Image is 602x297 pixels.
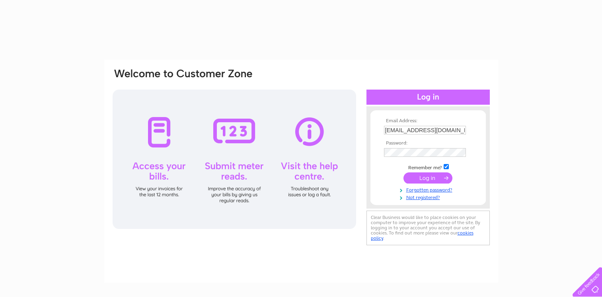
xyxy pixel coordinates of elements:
[384,186,474,193] a: Forgotten password?
[384,193,474,201] a: Not registered?
[382,141,474,146] th: Password:
[371,230,473,241] a: cookies policy
[366,211,490,245] div: Clear Business would like to place cookies on your computer to improve your experience of the sit...
[382,163,474,171] td: Remember me?
[403,172,452,184] input: Submit
[382,118,474,124] th: Email Address:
